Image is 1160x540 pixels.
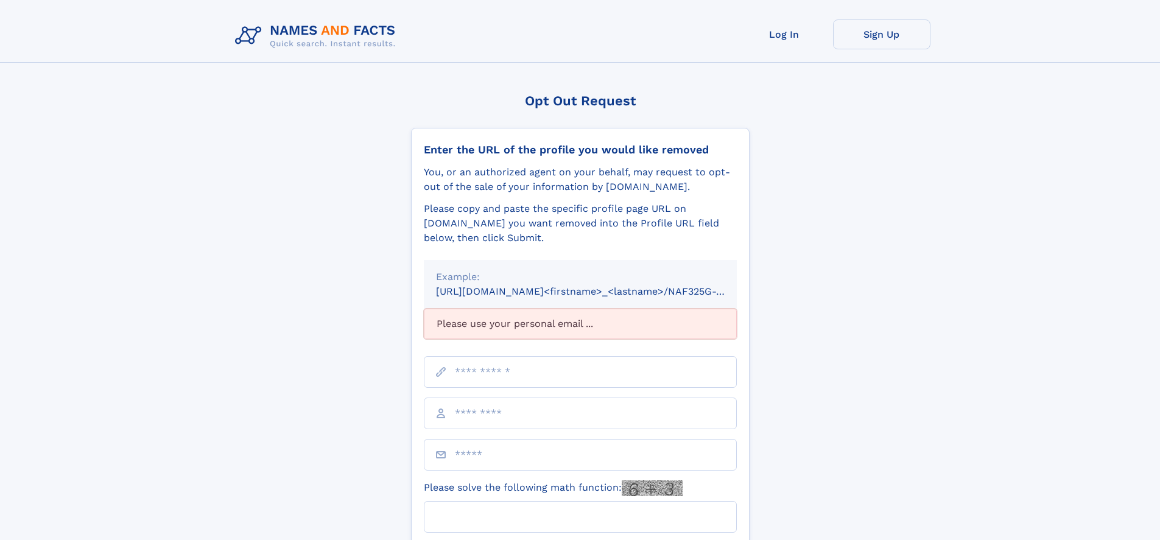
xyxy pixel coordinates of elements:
a: Log In [736,19,833,49]
div: Please use your personal email ... [424,309,737,339]
div: Please copy and paste the specific profile page URL on [DOMAIN_NAME] you want removed into the Pr... [424,202,737,245]
div: You, or an authorized agent on your behalf, may request to opt-out of the sale of your informatio... [424,165,737,194]
img: Logo Names and Facts [230,19,406,52]
div: Enter the URL of the profile you would like removed [424,143,737,156]
div: Opt Out Request [411,93,750,108]
div: Example: [436,270,725,284]
label: Please solve the following math function: [424,480,683,496]
a: Sign Up [833,19,930,49]
small: [URL][DOMAIN_NAME]<firstname>_<lastname>/NAF325G-xxxxxxxx [436,286,760,297]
